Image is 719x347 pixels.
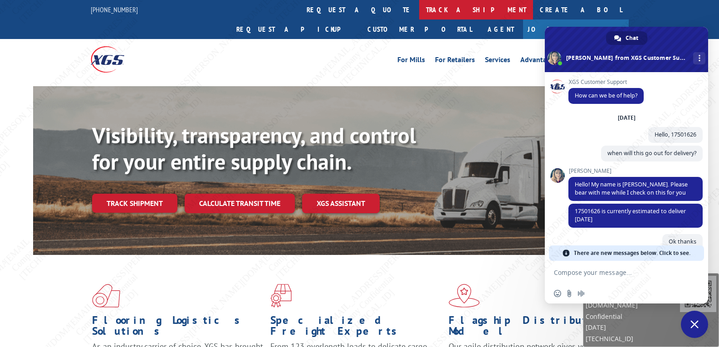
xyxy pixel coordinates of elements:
a: Agent [479,20,523,39]
div: Chat [606,31,647,45]
img: xgs-icon-total-supply-chain-intelligence-red [92,284,120,308]
span: Chat [626,31,638,45]
span: Send a file [566,290,573,297]
a: Customer Portal [361,20,479,39]
textarea: Compose your message... [554,269,679,277]
span: Hello! My name is [PERSON_NAME]. Please bear with me while I check on this for you [575,181,688,196]
h1: Flagship Distribution Model [449,315,620,341]
a: XGS ASSISTANT [302,194,380,213]
span: How can we be of help? [575,92,637,99]
div: More channels [693,52,705,64]
span: There are new messages below. Click to see. [574,245,690,261]
span: XGS Customer Support [568,79,644,85]
a: [PHONE_NUMBER] [91,5,138,14]
span: Insert an emoji [554,290,561,297]
a: Request a pickup [230,20,361,39]
h1: Flooring Logistics Solutions [92,315,264,341]
div: [DATE] [618,115,636,121]
span: Ok thanks [669,238,696,245]
a: Calculate transit time [185,194,295,213]
h1: Specialized Freight Experts [270,315,442,341]
span: 17501626 is currently estimated to deliver [DATE] [575,207,686,223]
span: [TECHNICAL_ID] [586,333,680,344]
a: Join Our Team [523,20,629,39]
a: For Mills [397,56,425,66]
div: Close chat [681,311,708,338]
a: For Retailers [435,56,475,66]
a: Advantages [520,56,558,66]
img: xgs-icon-flagship-distribution-model-red [449,284,480,308]
span: Hello, 17501626 [655,131,696,138]
span: Audio message [577,290,585,297]
b: Visibility, transparency, and control for your entire supply chain. [92,121,416,176]
span: when will this go out for delivery? [607,149,696,157]
img: xgs-icon-focused-on-flooring-red [270,284,292,308]
span: [PERSON_NAME] [568,168,703,174]
span: Confidential [586,311,680,322]
a: Services [485,56,510,66]
a: Track shipment [92,194,177,213]
span: [DATE] [586,322,680,333]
